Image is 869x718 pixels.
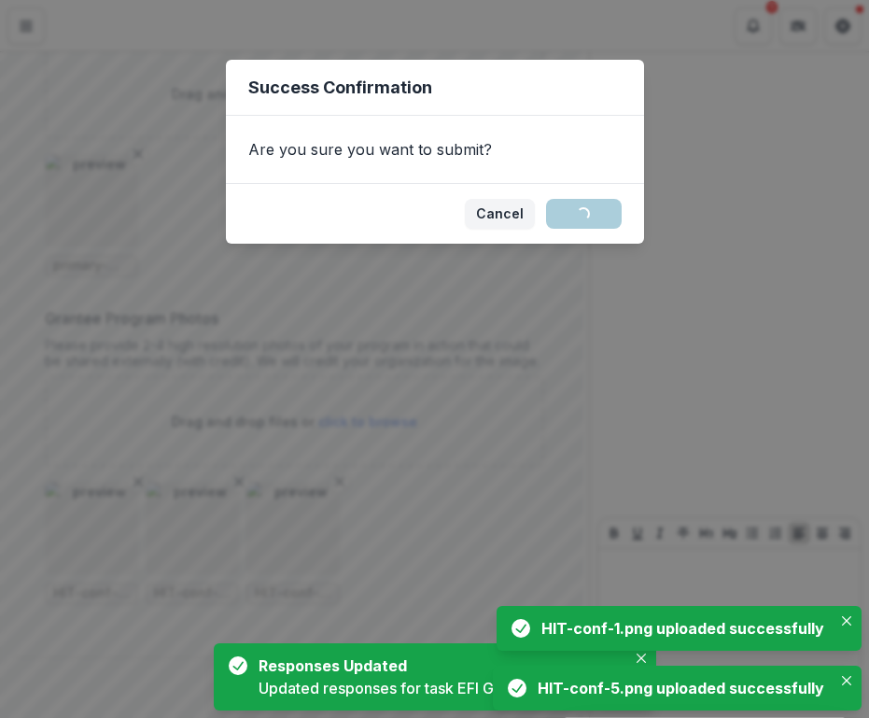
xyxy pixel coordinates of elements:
[259,655,619,677] div: Responses Updated
[835,610,858,632] button: Close
[835,669,858,692] button: Close
[630,647,652,669] button: Close
[259,677,626,699] div: Updated responses for task EFI Grantee Media Form
[226,60,644,116] header: Success Confirmation
[226,116,644,183] div: Are you sure you want to submit?
[465,199,535,229] button: Cancel
[538,677,824,699] div: HIT-conf-5.png uploaded successfully
[541,617,824,640] div: HIT-conf-1.png uploaded successfully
